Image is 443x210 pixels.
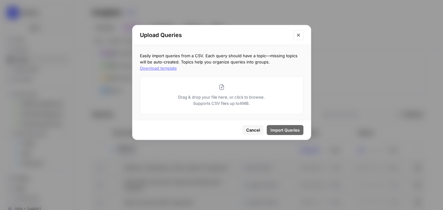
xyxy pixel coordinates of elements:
button: Cancel [242,125,264,135]
span: Import Queries [270,127,300,133]
p: Easily import queries from a CSV. Each query should have a topic—missing topics will be auto-crea... [140,53,303,71]
p: Drag & drop your file here, or click to browse. Supports CSV files up to 4 MB. [172,94,271,106]
button: Import Queries [267,125,303,135]
button: Close modal [293,30,303,40]
span: Cancel [246,127,260,133]
h2: Upload Queries [140,31,290,40]
button: Download template [140,65,177,71]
